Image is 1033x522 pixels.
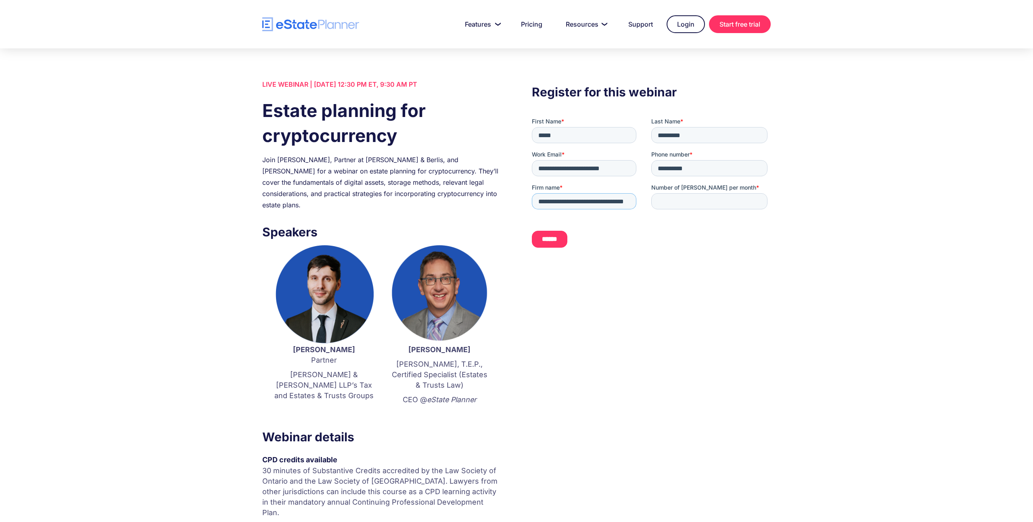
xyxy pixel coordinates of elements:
h3: Speakers [262,223,501,241]
div: Join [PERSON_NAME], Partner at [PERSON_NAME] & Berlis, and [PERSON_NAME] for a webinar on estate ... [262,154,501,211]
p: 30 minutes of Substantive Credits accredited by the Law Society of Ontario and the Law Society of... [262,466,501,518]
a: Login [667,15,705,33]
p: [PERSON_NAME], T.E.P., Certified Specialist (Estates & Trusts Law) [390,359,489,390]
p: [PERSON_NAME] & [PERSON_NAME] LLP’s Tax and Estates & Trusts Groups [274,370,374,401]
p: CEO @ [390,395,489,405]
a: Support [619,16,663,32]
strong: [PERSON_NAME] [293,345,355,354]
h1: Estate planning for cryptocurrency [262,98,501,148]
h3: Register for this webinar [532,83,771,101]
p: Partner [274,345,374,365]
div: LIVE WEBINAR | [DATE] 12:30 PM ET, 9:30 AM PT [262,79,501,90]
strong: CPD credits available [262,455,337,464]
p: ‍ [390,409,489,420]
a: Features [455,16,507,32]
a: home [262,17,359,31]
h3: Webinar details [262,428,501,446]
iframe: Form 0 [532,117,771,255]
a: Resources [556,16,615,32]
em: eState Planner [427,395,477,404]
a: Pricing [511,16,552,32]
strong: [PERSON_NAME] [408,345,470,354]
a: Start free trial [709,15,771,33]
